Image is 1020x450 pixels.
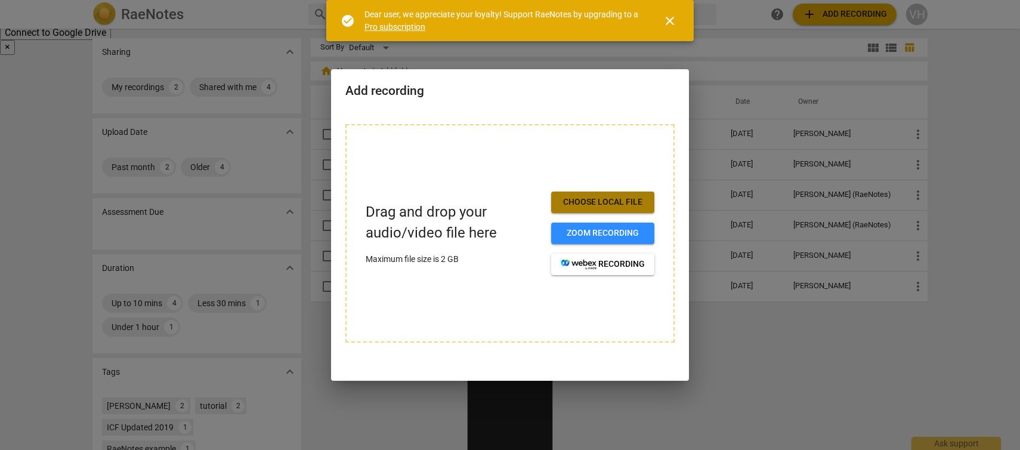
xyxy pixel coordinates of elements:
span: Zoom recording [561,227,645,239]
span: check_circle [341,14,355,28]
p: Drag and drop your audio/video file here [366,202,542,244]
button: recording [551,254,654,275]
h2: Add recording [345,84,675,98]
button: Zoom recording [551,223,654,244]
button: Close [656,7,684,35]
div: Dear user, we appreciate your loyalty! Support RaeNotes by upgrading to a [364,8,641,33]
span: close [663,14,677,28]
span: Choose local file [561,196,645,208]
a: Pro subscription [364,22,425,32]
button: Choose local file [551,192,654,213]
p: Maximum file size is 2 GB [366,253,542,266]
span: recording [561,258,645,270]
